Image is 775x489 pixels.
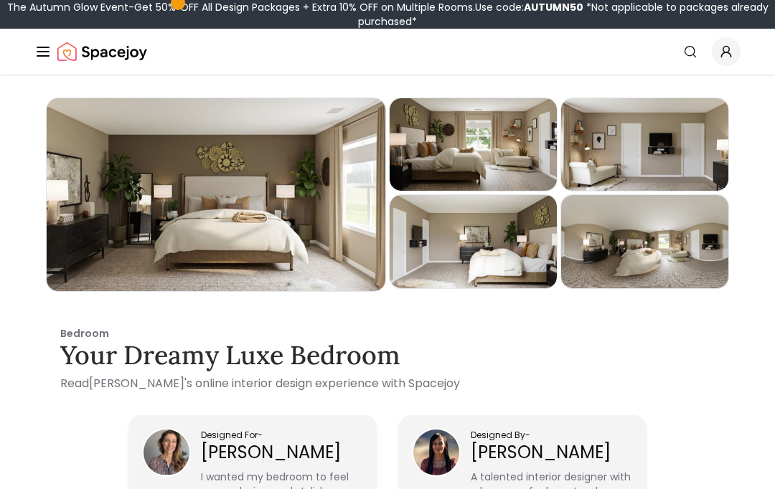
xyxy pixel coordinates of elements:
[471,429,631,441] p: Designed By -
[60,326,715,341] p: Bedroom
[60,375,715,392] p: Read [PERSON_NAME] 's online interior design experience with Spacejoy
[57,37,147,66] a: Spacejoy
[201,441,362,464] p: [PERSON_NAME]
[201,429,362,441] p: Designed For -
[60,341,715,369] h3: Your Dreamy Luxe Bedroom
[34,29,741,75] nav: Global
[471,441,631,464] p: [PERSON_NAME]
[57,37,147,66] img: Spacejoy Logo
